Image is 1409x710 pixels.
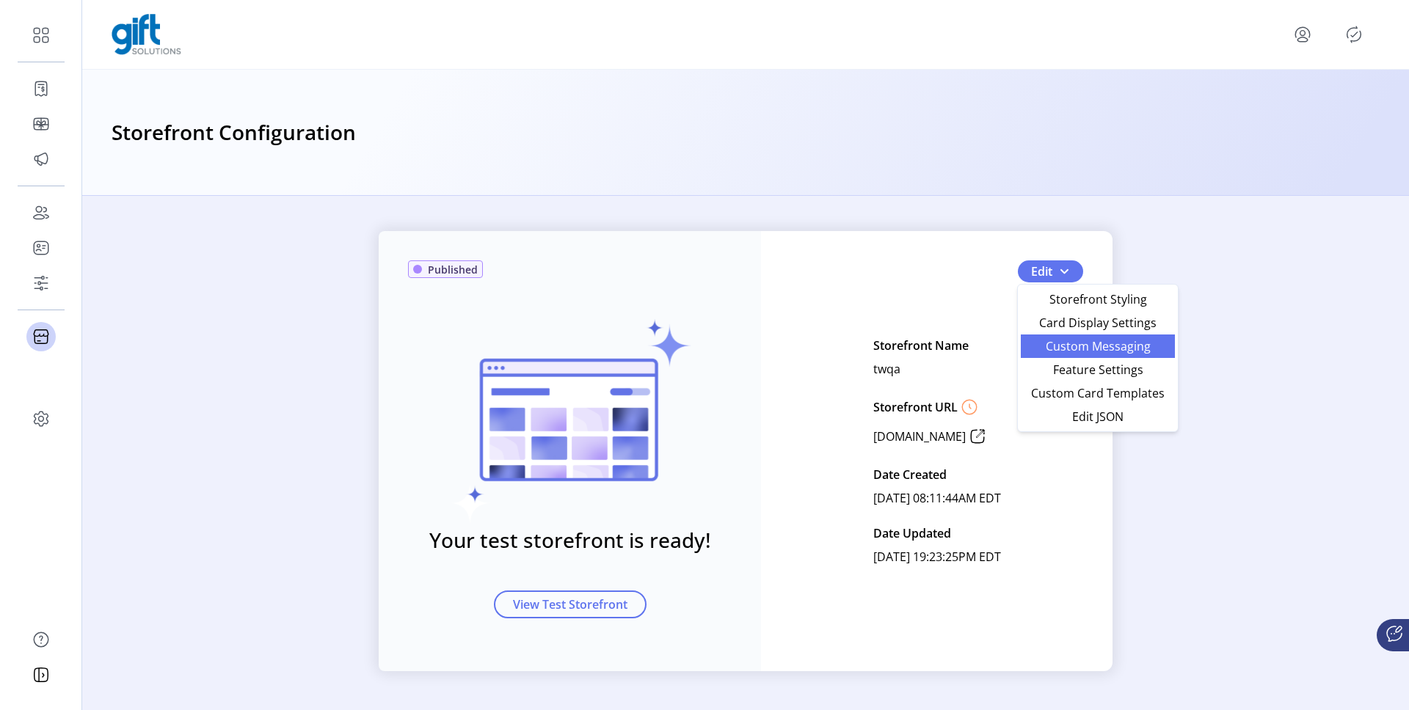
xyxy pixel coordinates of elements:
[112,117,356,149] h3: Storefront Configuration
[1021,288,1175,311] li: Storefront Styling
[873,521,951,545] p: Date Updated
[1030,293,1166,305] span: Storefront Styling
[873,334,969,357] p: Storefront Name
[1030,340,1166,352] span: Custom Messaging
[1342,23,1366,46] button: Publisher Panel
[1021,381,1175,405] li: Custom Card Templates
[1021,311,1175,334] li: Card Display Settings
[1030,387,1166,399] span: Custom Card Templates
[873,428,966,445] p: [DOMAIN_NAME]
[513,596,627,613] span: View Test Storefront
[873,398,958,416] p: Storefront URL
[1021,334,1175,358] li: Custom Messaging
[112,14,181,55] img: logo
[873,486,1001,510] p: [DATE] 08:11:44AM EDT
[428,262,478,277] span: Published
[1021,358,1175,381] li: Feature Settings
[1030,317,1166,329] span: Card Display Settings
[1031,263,1052,280] span: Edit
[494,590,647,618] button: View Test Storefront
[1018,260,1083,282] button: Edit
[1291,23,1314,46] button: menu
[1030,411,1166,422] span: Edit JSON
[873,357,900,381] p: twqa
[873,463,947,486] p: Date Created
[873,545,1001,568] p: [DATE] 19:23:25PM EDT
[1021,405,1175,428] li: Edit JSON
[1030,364,1166,376] span: Feature Settings
[429,524,711,555] h3: Your test storefront is ready!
